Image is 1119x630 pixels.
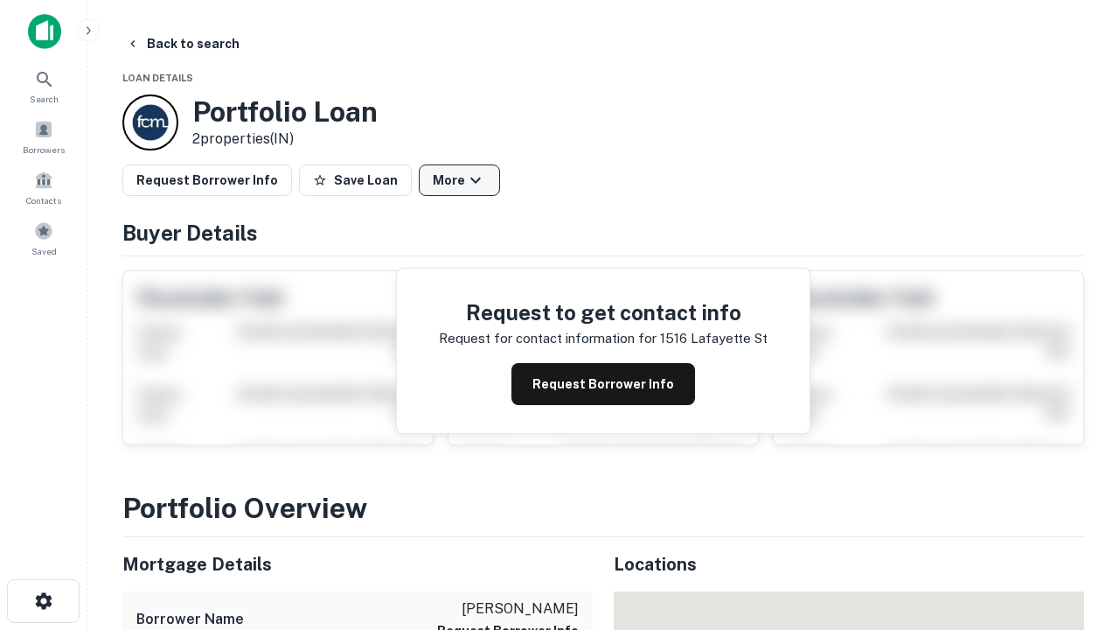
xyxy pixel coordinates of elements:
span: Borrowers [23,143,65,157]
a: Saved [5,214,82,262]
span: Contacts [26,193,61,207]
p: 2 properties (IN) [192,129,378,150]
button: More [419,164,500,196]
h5: Mortgage Details [122,551,593,577]
button: Request Borrower Info [511,363,695,405]
button: Back to search [119,28,247,59]
img: capitalize-icon.png [28,14,61,49]
a: Borrowers [5,113,82,160]
h4: Buyer Details [122,217,1084,248]
span: Saved [31,244,57,258]
iframe: Chat Widget [1032,490,1119,574]
button: Request Borrower Info [122,164,292,196]
span: Loan Details [122,73,193,83]
a: Contacts [5,164,82,211]
button: Save Loan [299,164,412,196]
h5: Locations [614,551,1084,577]
a: Search [5,62,82,109]
p: Request for contact information for [439,328,657,349]
span: Search [30,92,59,106]
h4: Request to get contact info [439,297,768,328]
h3: Portfolio Loan [192,95,378,129]
p: 1516 lafayette st [660,328,768,349]
h6: Borrower Name [136,609,244,630]
p: [PERSON_NAME] [437,598,579,619]
h3: Portfolio Overview [122,487,1084,529]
